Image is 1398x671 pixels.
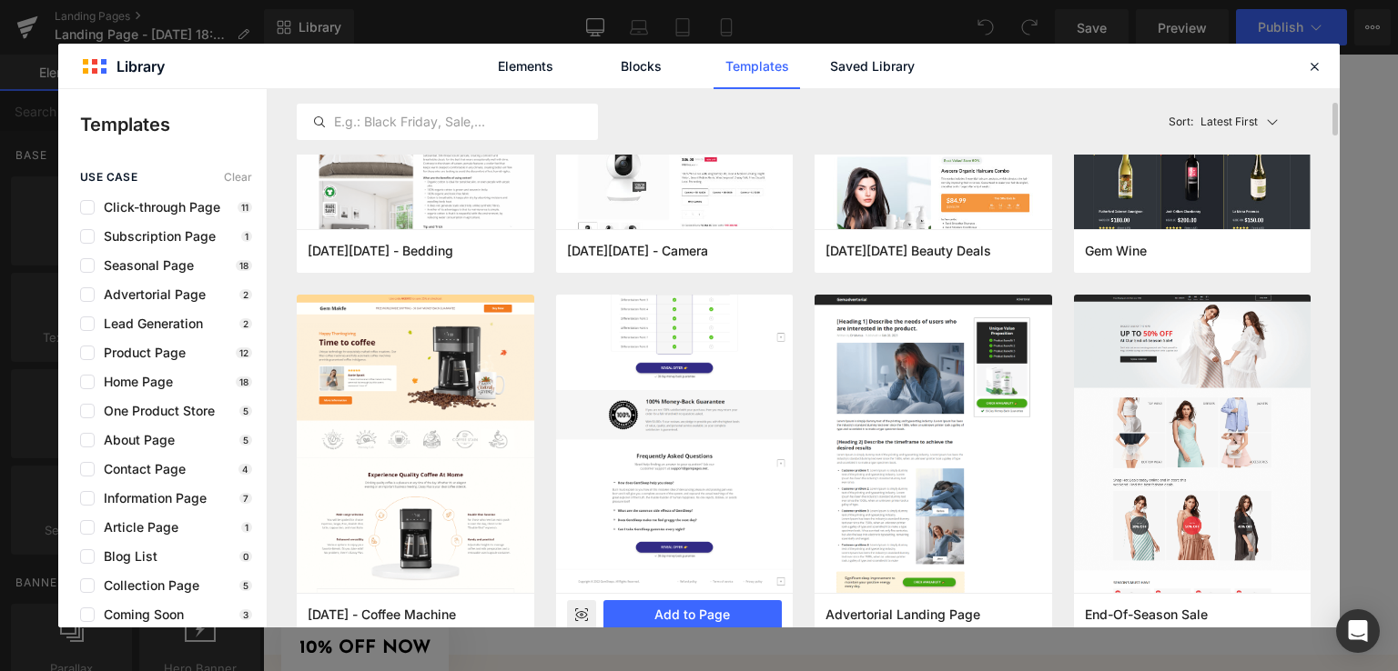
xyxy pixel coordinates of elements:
a: Blocks [598,44,684,89]
span: Coming Soon [95,607,184,622]
span: Subscription Page [95,229,216,244]
p: Latest First [1200,114,1258,130]
div: 10% OFF NOW [18,571,186,616]
input: E.g.: Black Friday, Sale,... [298,111,597,133]
p: 5 [239,406,252,416]
span: Blog List [95,549,157,564]
p: 1 [241,522,252,533]
p: 4 [238,464,252,475]
span: Black Friday Beauty Deals [826,243,991,259]
span: One Product Store [95,404,215,418]
a: Saved Library [829,44,916,89]
p: Start building your page [318,254,818,275]
p: 11 [238,202,252,213]
div: Preview [567,600,596,629]
p: 3 [239,609,252,620]
span: Clear [224,171,252,184]
div: Open Intercom Messenger [1336,609,1380,653]
p: 7 [239,493,252,504]
span: Click-through Page [95,200,220,215]
span: Contact Page [95,462,186,476]
span: Gem Wine [1085,243,1147,259]
span: Advertorial Landing Page [826,606,980,623]
span: About Page [95,433,175,447]
span: Home Page [95,375,173,389]
span: Sort: [1169,115,1193,128]
span: use case [80,171,137,184]
span: End-Of-Season Sale [1085,606,1208,623]
button: Add to Page [603,600,783,629]
p: 2 [239,289,252,300]
p: 1 [241,231,252,242]
p: 18 [236,376,252,387]
span: Thanksgiving - Coffee Machine [308,606,456,623]
button: Latest FirstSort:Latest First [1161,104,1312,140]
span: Lead Generation [95,316,203,331]
span: Article Page [95,520,178,535]
a: Grow Guides [547,60,713,120]
span: 10% OFF NOW [36,585,167,603]
span: Cyber Monday - Bedding [308,243,453,259]
p: or Drag & Drop elements from left sidebar [318,517,818,530]
p: 12 [236,347,252,358]
p: 5 [239,580,252,591]
a: Templates [714,44,800,89]
span: Seasonal Page [95,258,194,273]
p: 5 [239,435,252,446]
span: Product Page [95,346,186,360]
span: Information Page [95,491,207,506]
span: Collection Page [95,578,199,593]
span: Black Friday - Camera [567,243,708,259]
span: Advertorial Page [95,287,206,302]
p: 0 [239,551,252,562]
p: 18 [236,260,252,271]
p: 2 [239,318,252,329]
p: Templates [80,111,267,138]
a: Explore Template [486,466,650,503]
a: Elements [482,44,569,89]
